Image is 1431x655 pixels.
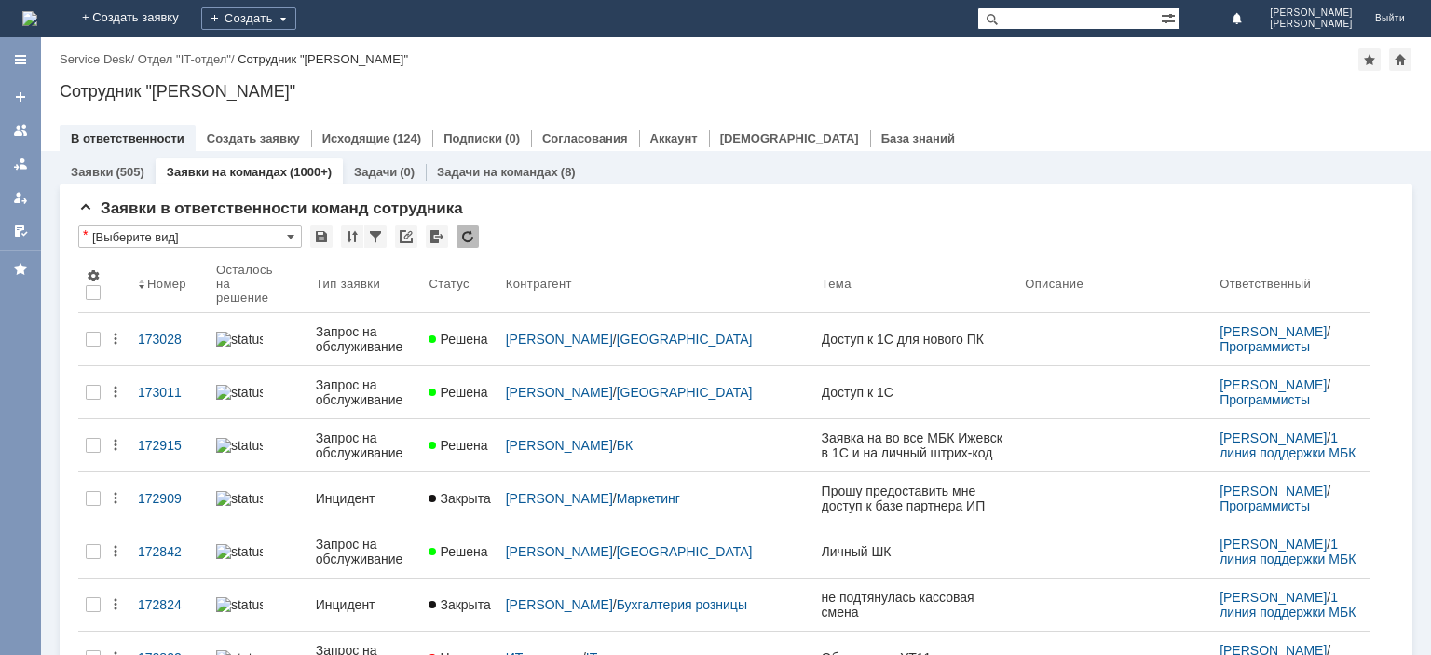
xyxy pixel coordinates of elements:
[1220,537,1362,566] div: /
[429,277,469,291] div: Статус
[421,533,497,570] a: Решена
[1220,590,1356,620] a: 1 линия поддержки МБК
[542,131,628,145] a: Согласования
[822,430,1011,460] div: Заявка на во все МБК Ижевск в 1С и на личный штрих-код [PERSON_NAME]
[506,332,807,347] div: /
[216,438,263,453] img: statusbar-100 (1).png
[1220,430,1362,460] div: /
[108,491,123,506] div: Действия
[429,385,487,400] span: Решена
[881,131,955,145] a: База знаний
[308,419,422,471] a: Запрос на обслуживание
[130,374,209,411] a: 173011
[506,491,807,506] div: /
[720,131,859,145] a: [DEMOGRAPHIC_DATA]
[1270,7,1353,19] span: [PERSON_NAME]
[429,544,487,559] span: Решена
[814,374,1018,411] a: Доступ к 1С
[429,597,490,612] span: Закрыта
[308,366,422,418] a: Запрос на обслуживание
[506,491,613,506] a: [PERSON_NAME]
[138,491,201,506] div: 172909
[822,332,1011,347] div: Доступ к 1С для нового ПК
[108,332,123,347] div: Действия
[1220,392,1310,407] a: Программисты
[506,385,807,400] div: /
[216,491,263,506] img: statusbar-100 (1).png
[1220,377,1327,392] a: [PERSON_NAME]
[71,165,113,179] a: Заявки
[506,544,613,559] a: [PERSON_NAME]
[421,586,497,623] a: Закрыта
[421,427,497,464] a: Решена
[290,165,332,179] div: (1000+)
[6,183,35,212] a: Мои заявки
[216,597,263,612] img: statusbar-100 (1).png
[822,590,1011,620] div: не подтянулась кассовая смена
[561,165,576,179] div: (8)
[316,324,415,354] div: Запрос на обслуживание
[426,225,448,248] div: Экспорт списка
[400,165,415,179] div: (0)
[1270,19,1353,30] span: [PERSON_NAME]
[617,385,753,400] a: [GEOGRAPHIC_DATA]
[6,116,35,145] a: Заявки на командах
[421,255,497,313] th: Статус
[617,597,747,612] a: Бухгалтерия розницы
[316,597,415,612] div: Инцидент
[308,255,422,313] th: Тип заявки
[138,597,201,612] div: 172824
[130,255,209,313] th: Номер
[429,491,490,506] span: Закрыта
[209,374,308,411] a: statusbar-100 (1).png
[1220,590,1327,605] a: [PERSON_NAME]
[814,321,1018,358] a: Доступ к 1С для нового ПК
[316,537,415,566] div: Запрос на обслуживание
[209,321,308,358] a: statusbar-100 (1).png
[506,438,807,453] div: /
[130,586,209,623] a: 172824
[130,533,209,570] a: 172842
[207,131,300,145] a: Создать заявку
[216,544,263,559] img: statusbar-100 (1).png
[86,268,101,283] span: Настройки
[310,225,333,248] div: Сохранить вид
[457,225,479,248] div: Обновлять список
[814,472,1018,525] a: Прошу предоставить мне доступ к базе партнера ИП Фарафонтов
[216,385,263,400] img: statusbar-100 (1).png
[130,427,209,464] a: 172915
[60,52,131,66] a: Service Desk
[209,255,308,313] th: Осталось на решение
[1220,339,1310,354] a: Программисты
[108,544,123,559] div: Действия
[108,438,123,453] div: Действия
[1389,48,1411,71] div: Сделать домашней страницей
[308,525,422,578] a: Запрос на обслуживание
[308,480,422,517] a: Инцидент
[209,533,308,570] a: statusbar-100 (1).png
[617,491,680,506] a: Маркетинг
[429,332,487,347] span: Решена
[506,385,613,400] a: [PERSON_NAME]
[364,225,387,248] div: Фильтрация...
[138,332,201,347] div: 173028
[308,313,422,365] a: Запрос на обслуживание
[650,131,698,145] a: Аккаунт
[138,52,238,66] div: /
[506,544,807,559] div: /
[322,131,390,145] a: Исходящие
[498,255,814,313] th: Контрагент
[1220,484,1362,513] div: /
[822,385,1011,400] div: Доступ к 1С
[83,228,88,241] div: Настройки списка отличаются от сохраненных в виде
[617,544,753,559] a: [GEOGRAPHIC_DATA]
[1220,324,1327,339] a: [PERSON_NAME]
[238,52,408,66] div: Сотрудник "[PERSON_NAME]"
[138,438,201,453] div: 172915
[421,374,497,411] a: Решена
[78,199,463,217] span: Заявки в ответственности команд сотрудника
[1220,498,1310,513] a: Программисты
[505,131,520,145] div: (0)
[421,480,497,517] a: Закрыта
[60,52,138,66] div: /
